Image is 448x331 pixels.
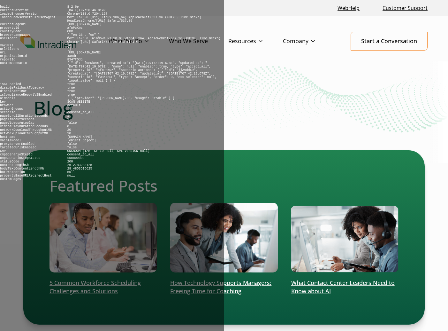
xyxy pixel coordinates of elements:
pre: 20 [67,128,71,132]
a: Company [283,32,335,51]
pre: 1 [67,118,69,121]
a: Resources [228,32,283,51]
pre: consent_to_all [67,153,94,156]
pre: true [67,86,75,90]
pre: [ "en-GB", "en" ] [67,33,100,37]
pre: 10 [67,44,71,47]
pre: Mozilla/5.0 (X11; Linux x86_64) AppleWebKit/537.36 (KHTML, like Gecko) HeadlessChrome/[URL] Safar... [67,16,201,23]
pre: default [67,104,80,107]
pre: succeeded [67,156,84,160]
pre: [URL][DOMAIN_NAME] [67,51,102,54]
pre: xandr [67,54,77,58]
pre: true [67,93,75,97]
pre: null [67,174,75,177]
pre: [DATE]T07:50:46.019Z [67,9,105,12]
pre: [object Object] [67,139,96,142]
pre: false [67,121,77,125]
pre: 28.4853515625 [67,167,92,170]
pre: consent_to_all [67,111,94,114]
pre: [URL][DOMAIN_NAME] [67,23,102,26]
pre: GBR [67,30,73,33]
pre: Mozilla/5.0 (Windows NT 10.0; Win64; x64) AppleWebKit/537.36 (KHTML, like Gecko) Chrome/[URL] Saf... [67,37,220,44]
pre: true [67,90,75,93]
pre: 200 [67,160,73,163]
a: What Contact Center Leaders Need to Know about AI [291,203,399,296]
pre: null [67,170,75,174]
a: Start a Conversation [351,32,428,51]
pre: SCAN_WEBSITE [67,100,90,104]
pre: [DOMAIN_NAME] [67,135,92,139]
pre: [ { "provider": "[PERSON_NAME]-3", "usage": "stable" } ] [67,97,174,100]
pre: 10 [67,132,71,135]
pre: UNKNOWN (IAB_TCF_ID=null, GVL_VERSION=null) [67,149,149,153]
a: Customer Support [380,1,430,15]
pre: 0 [67,125,69,128]
pre: Chrome/138.0.7204.157 [67,12,107,16]
pre: 26.2783203125 [67,163,92,167]
a: Link opens in a new window [335,1,362,15]
h1: Blog [34,97,414,120]
p: What Contact Center Leaders Need to Know about AI [291,279,399,296]
h2: Featured Posts [49,177,399,195]
pre: false [67,146,77,149]
pre: 1 [67,114,69,118]
pre: { "id": "fW8KkeDE", "created_at": "[DATE]T07:42:19.678Z", "updated_at": "[DATE]T07:42:19.678Z", "... [67,61,216,83]
pre: 8.2.6e [67,5,79,9]
pre: afmPcKwz [67,26,82,30]
pre: [] [67,47,71,51]
pre: 834YfGdq [67,58,82,61]
pre: true [67,83,75,86]
pre: false [67,142,77,146]
pre: [] [67,107,71,111]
